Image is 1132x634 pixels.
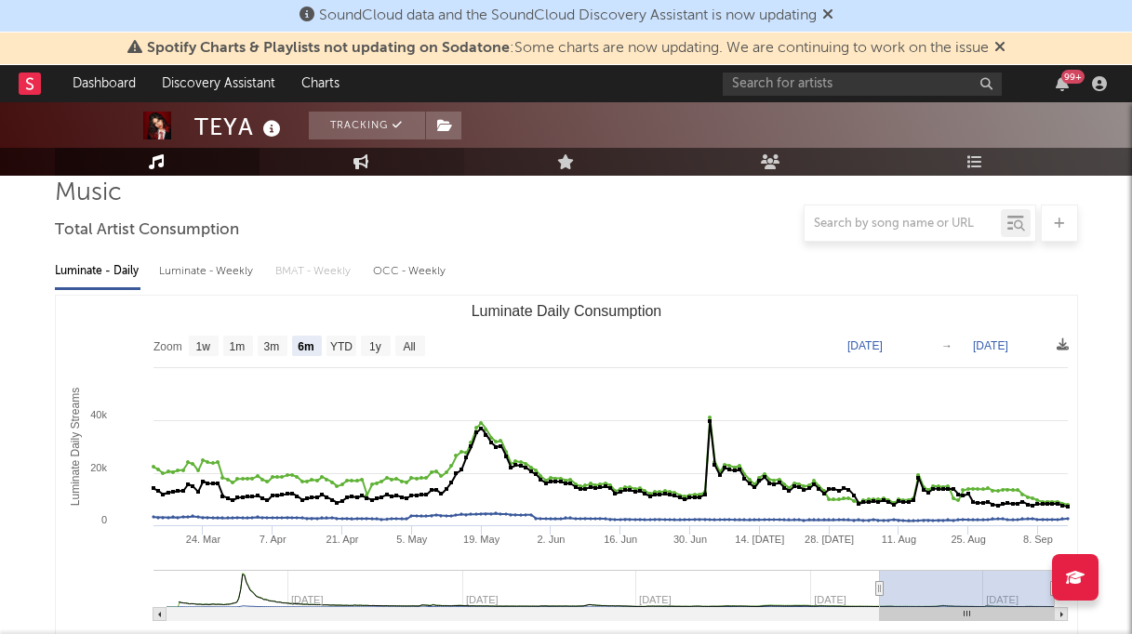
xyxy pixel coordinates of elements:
[396,534,428,545] text: 5. May
[604,534,637,545] text: 16. Jun
[951,534,985,545] text: 25. Aug
[847,339,883,352] text: [DATE]
[463,534,500,545] text: 19. May
[259,534,286,545] text: 7. Apr
[822,8,833,23] span: Dismiss
[537,534,565,545] text: 2. Jun
[471,303,661,319] text: Luminate Daily Consumption
[159,256,257,287] div: Luminate - Weekly
[973,339,1008,352] text: [DATE]
[673,534,706,545] text: 30. Jun
[55,182,122,205] span: Music
[185,534,220,545] text: 24. Mar
[153,340,182,353] text: Zoom
[90,462,107,473] text: 20k
[288,65,353,102] a: Charts
[55,256,140,287] div: Luminate - Daily
[994,41,1005,56] span: Dismiss
[68,388,81,506] text: Luminate Daily Streams
[329,340,352,353] text: YTD
[881,534,915,545] text: 11. Aug
[195,340,210,353] text: 1w
[229,340,245,353] text: 1m
[100,514,106,525] text: 0
[149,65,288,102] a: Discovery Assistant
[147,41,510,56] span: Spotify Charts & Playlists not updating on Sodatone
[1061,70,1085,84] div: 99 +
[941,339,952,352] text: →
[326,534,358,545] text: 21. Apr
[735,534,784,545] text: 14. [DATE]
[1023,534,1053,545] text: 8. Sep
[90,409,107,420] text: 40k
[723,73,1002,96] input: Search for artists
[147,41,989,56] span: : Some charts are now updating. We are continuing to work on the issue
[60,65,149,102] a: Dashboard
[263,340,279,353] text: 3m
[319,8,817,23] span: SoundCloud data and the SoundCloud Discovery Assistant is now updating
[373,256,447,287] div: OCC - Weekly
[1056,76,1069,91] button: 99+
[805,534,854,545] text: 28. [DATE]
[309,112,425,139] button: Tracking
[369,340,381,353] text: 1y
[403,340,415,353] text: All
[805,217,1001,231] input: Search by song name or URL
[194,112,286,142] div: TEYA
[298,340,313,353] text: 6m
